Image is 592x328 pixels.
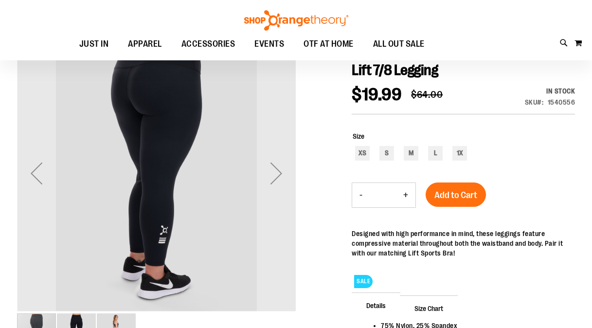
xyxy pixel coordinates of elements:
span: Add to Cart [434,190,477,200]
strong: SKU [525,98,544,106]
span: Lift 7/8 Legging [352,62,438,78]
div: 1540556 [548,97,575,107]
div: Designed with high performance in mind, these leggings feature compressive material throughout bo... [352,229,575,258]
input: Product quantity [370,183,396,207]
span: $19.99 [352,85,401,105]
div: Previous [17,34,56,312]
div: S [379,146,394,161]
span: JUST IN [79,33,109,55]
div: M [404,146,418,161]
span: OTF AT HOME [304,33,354,55]
div: Availability [525,86,575,96]
span: APPAREL [128,33,162,55]
span: ALL OUT SALE [373,33,425,55]
span: ACCESSORIES [181,33,235,55]
div: XS [355,146,370,161]
div: In stock [525,86,575,96]
div: Next [257,34,296,312]
button: Decrease product quantity [352,183,370,207]
span: Size Chart [400,295,458,321]
img: Shop Orangetheory [243,10,350,31]
div: L [428,146,443,161]
div: 1X [452,146,467,161]
div: 2024 October Lift 7/8 Legging [17,34,296,312]
img: 2024 October Lift 7/8 Legging [17,32,296,311]
span: Size [353,132,364,140]
button: Add to Cart [426,182,486,207]
span: SALE [354,275,373,288]
span: $64.00 [411,89,443,100]
span: Details [352,292,400,318]
button: Increase product quantity [396,183,415,207]
span: EVENTS [254,33,284,55]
